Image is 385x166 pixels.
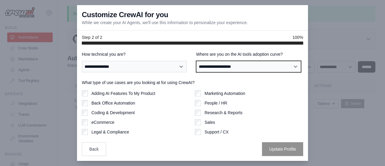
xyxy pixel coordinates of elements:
label: Coding & Development [91,110,135,116]
button: Back [82,142,106,156]
span: Step 2 of 2 [82,34,102,40]
label: How technical you are? [82,51,189,57]
button: Update Profile [262,142,303,156]
label: Adding AI Features To My Product [91,90,155,96]
label: Legal & Compliance [91,129,129,135]
label: What type of use cases are you looking at for using CrewAI? [82,80,303,86]
p: While we create your AI Agents, we'll use this information to personalize your experience. [82,20,248,26]
label: Support / CX [205,129,229,135]
label: Sales [205,119,215,125]
label: Marketing Automation [205,90,245,96]
h3: Customize CrewAI for you [82,10,168,20]
label: Where are you on the AI tools adoption curve? [196,51,303,57]
label: Back Office Automation [91,100,135,106]
span: 100% [292,34,303,40]
label: Research & Reports [205,110,242,116]
label: eCommerce [91,119,114,125]
label: People / HR [205,100,227,106]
